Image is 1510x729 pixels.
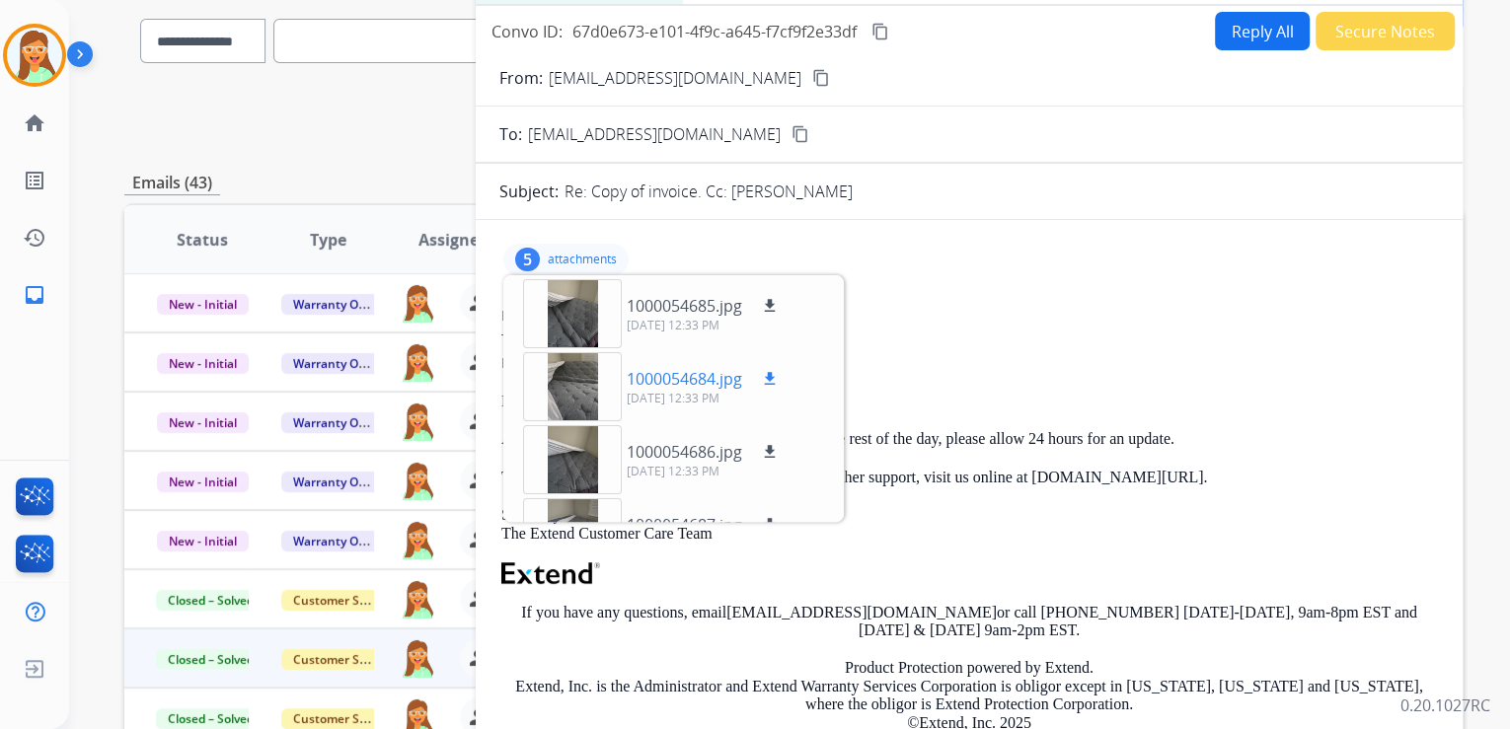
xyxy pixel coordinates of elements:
p: attachments [548,252,617,267]
span: Customer Support [281,590,410,611]
p: 1000054685.jpg [627,294,742,318]
button: Secure Notes [1316,12,1455,50]
span: Closed – Solved [156,590,265,611]
img: agent-avatar [399,283,436,323]
mat-icon: history [23,226,46,250]
button: Reply All [1215,12,1310,50]
span: New - Initial [157,412,249,433]
span: Warranty Ops [281,531,383,551]
span: Type [310,228,346,252]
span: Warranty Ops [281,353,383,374]
p: If you have any questions, email or call [PHONE_NUMBER] [DATE]-[DATE], 9am-8pm EST and [DATE] & [... [501,604,1437,640]
img: agent-avatar [399,342,436,382]
div: Date: [501,353,1437,373]
p: 0.20.1027RC [1400,693,1490,717]
p: [DATE] 12:33 PM [627,464,782,479]
span: Customer Support [281,708,410,729]
mat-icon: download [761,297,779,315]
mat-icon: content_copy [792,125,809,143]
span: Closed – Solved [156,708,265,729]
span: Assignee [418,228,488,252]
div: To: [501,329,1437,349]
mat-icon: person_remove [468,291,491,315]
p: Thanks for being an Extend customer. If you need further support, visit us online at [DOMAIN_NAME... [501,469,1437,486]
img: agent-avatar [399,638,436,678]
mat-icon: person_remove [468,528,491,551]
span: Customer Support [281,649,410,670]
p: 1000054687.jpg [627,513,742,537]
span: Closed – Solved [156,649,265,670]
img: Extend Logo [501,562,600,584]
p: Re: Copy of invoice. Cc: [PERSON_NAME] [565,180,853,203]
p: [DATE] 12:33 PM [627,318,782,333]
p: Sincerely, The Extend Customer Care Team [501,506,1437,543]
span: New - Initial [157,353,249,374]
mat-icon: download [761,443,779,461]
mat-icon: content_copy [871,23,889,40]
span: New - Initial [157,531,249,551]
p: 1000054686.jpg [627,440,742,464]
mat-icon: person_remove [468,409,491,433]
span: Warranty Ops [281,412,383,433]
img: agent-avatar [399,461,436,500]
div: From: [501,306,1437,326]
p: [DATE] 12:33 PM [627,391,782,406]
img: agent-avatar [399,401,436,441]
mat-icon: inbox [23,283,46,307]
mat-icon: download [761,370,779,388]
p: Emails (43) [124,171,220,195]
span: New - Initial [157,294,249,315]
p: Subject: [499,180,559,203]
span: Warranty Ops [281,472,383,492]
mat-icon: person_remove [468,350,491,374]
img: agent-avatar [399,520,436,559]
mat-icon: person_remove [468,705,491,729]
p: Hi [PERSON_NAME], [501,393,1437,410]
mat-icon: content_copy [812,69,830,87]
mat-icon: person_remove [468,469,491,492]
mat-icon: home [23,111,46,135]
img: agent-avatar [399,579,436,619]
p: Convo ID: [491,20,563,43]
mat-icon: person_remove [468,587,491,611]
p: [EMAIL_ADDRESS][DOMAIN_NAME] [549,66,801,90]
p: To: [499,122,522,146]
mat-icon: download [761,516,779,534]
p: As the team that can override approvals are out for the rest of the day, please allow 24 hours fo... [501,430,1437,448]
p: 1000054684.jpg [627,367,742,391]
div: 5 [515,248,540,271]
mat-icon: list_alt [23,169,46,192]
img: avatar [7,28,62,83]
span: [EMAIL_ADDRESS][DOMAIN_NAME] [528,122,781,146]
p: From: [499,66,543,90]
a: [EMAIL_ADDRESS][DOMAIN_NAME] [726,604,997,620]
mat-icon: person_remove [468,646,491,670]
span: Status [177,228,228,252]
span: Warranty Ops [281,294,383,315]
span: New - Initial [157,472,249,492]
span: 67d0e673-e101-4f9c-a645-f7cf9f2e33df [572,21,857,42]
